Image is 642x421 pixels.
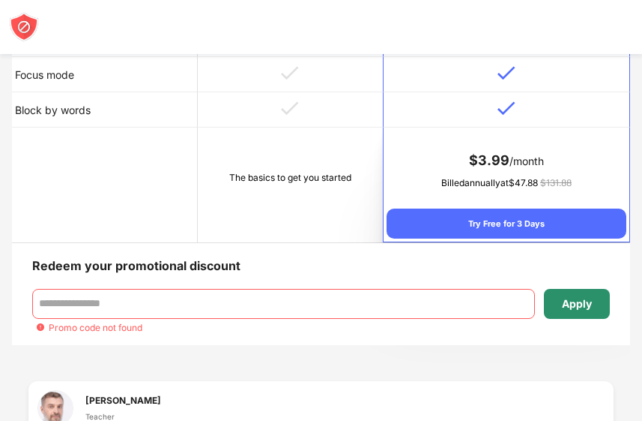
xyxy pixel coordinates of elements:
img: promo-code-error.svg [36,323,45,332]
img: blocksite-icon-white.svg [9,12,39,42]
img: v-grey.svg [281,66,299,80]
div: The basics to get you started [201,170,381,185]
span: $ 3.99 [469,152,509,168]
img: v-grey.svg [281,101,299,116]
td: Block by words [12,92,198,128]
div: Promo code not found [49,322,142,333]
div: Try Free for 3 Days [387,209,626,239]
span: $ 131.88 [540,177,572,188]
div: Billed annually at $ 47.88 [387,176,626,191]
img: v-blue.svg [497,101,515,116]
div: Redeem your promotional discount [32,255,240,277]
div: Apply [562,298,592,310]
img: v-blue.svg [497,66,515,80]
td: Focus mode [12,57,198,92]
div: [PERSON_NAME] [85,393,161,407]
div: /month [387,149,626,173]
